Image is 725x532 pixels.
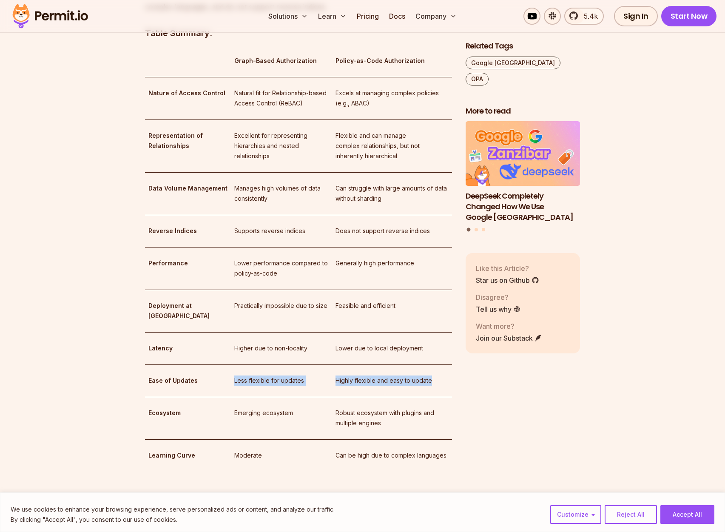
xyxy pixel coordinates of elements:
button: Accept All [660,505,714,524]
button: Solutions [265,8,311,25]
p: Higher due to non-locality [234,343,329,353]
p: We use cookies to enhance your browsing experience, serve personalized ads or content, and analyz... [11,504,335,515]
button: Go to slide 2 [475,228,478,231]
img: DeepSeek Completely Changed How We Use Google Zanzibar [466,122,580,186]
div: Posts [466,122,580,233]
a: Join our Substack [476,333,542,343]
strong: Deployment at [GEOGRAPHIC_DATA] [148,302,210,319]
p: Moderate [234,450,329,461]
p: Less flexible for updates [234,376,329,386]
strong: Policy-as-Code Authorization [335,57,425,64]
p: Highly flexible and easy to update [335,376,449,386]
a: OPA [466,73,489,85]
strong: Reverse Indices [148,227,197,234]
p: Generally high performance [335,258,449,268]
p: Lower due to local deployment [335,343,449,353]
button: Company [412,8,460,25]
span: 5.4k [579,11,598,21]
button: Go to slide 3 [482,228,485,231]
p: Manages high volumes of data consistently [234,183,329,204]
a: Docs [386,8,409,25]
button: Customize [550,505,601,524]
strong: Data Volume Management [148,185,227,192]
a: DeepSeek Completely Changed How We Use Google ZanzibarDeepSeek Completely Changed How We Use Goog... [466,122,580,223]
a: 5.4k [564,8,604,25]
p: Disagree? [476,292,521,302]
p: Robust ecosystem with plugins and multiple engines [335,408,449,428]
p: By clicking "Accept All", you consent to our use of cookies. [11,515,335,525]
p: Does not support reverse indices [335,226,449,236]
p: Excellent for representing hierarchies and nested relationships [234,131,329,161]
p: Lower performance compared to policy-as-code [234,258,329,279]
p: Can be high due to complex languages [335,450,449,461]
a: Tell us why [476,304,521,314]
p: Emerging ecosystem [234,408,329,418]
strong: Ecosystem [148,409,181,416]
p: Like this Article? [476,263,539,273]
h3: Table Summary: [145,26,452,40]
strong: Learning Curve [148,452,195,459]
h2: Deciding Factor: Scale vs. Complexity [145,460,452,507]
strong: Nature of Access Control [148,89,225,97]
button: Learn [315,8,350,25]
img: Permit logo [9,2,92,31]
p: Practically impossible due to size [234,301,329,311]
button: Go to slide 1 [467,228,471,232]
a: Sign In [614,6,658,26]
h3: DeepSeek Completely Changed How We Use Google [GEOGRAPHIC_DATA] [466,191,580,222]
p: Feasible and efficient [335,301,449,311]
p: Supports reverse indices [234,226,329,236]
a: Start Now [661,6,717,26]
strong: Latency [148,344,173,352]
p: Can struggle with large amounts of data without sharding [335,183,449,204]
button: Reject All [605,505,657,524]
h2: More to read [466,106,580,117]
a: Pricing [353,8,382,25]
strong: Ease of Updates [148,377,198,384]
li: 1 of 3 [466,122,580,223]
a: Star us on Github [476,275,539,285]
h2: Related Tags [466,41,580,51]
strong: Performance [148,259,188,267]
a: Google [GEOGRAPHIC_DATA] [466,57,560,69]
p: Flexible and can manage complex relationships, but not inherently hierarchical [335,131,449,161]
p: Want more? [476,321,542,331]
p: Natural fit for Relationship-based Access Control (ReBAC) [234,88,329,108]
strong: Representation of Relationships [148,132,203,149]
strong: Graph-Based Authorization [234,57,317,64]
p: Excels at managing complex policies (e.g., ABAC) [335,88,449,108]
